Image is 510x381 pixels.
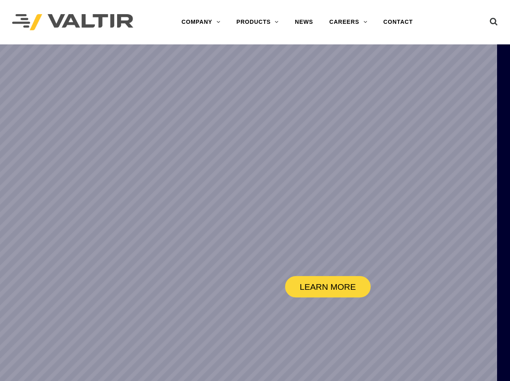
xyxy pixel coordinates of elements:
[174,14,229,30] a: COMPANY
[375,14,421,30] a: CONTACT
[321,14,375,30] a: CAREERS
[12,14,133,31] img: Valtir
[285,276,371,297] a: LEARN MORE
[229,14,287,30] a: PRODUCTS
[287,14,321,30] a: NEWS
